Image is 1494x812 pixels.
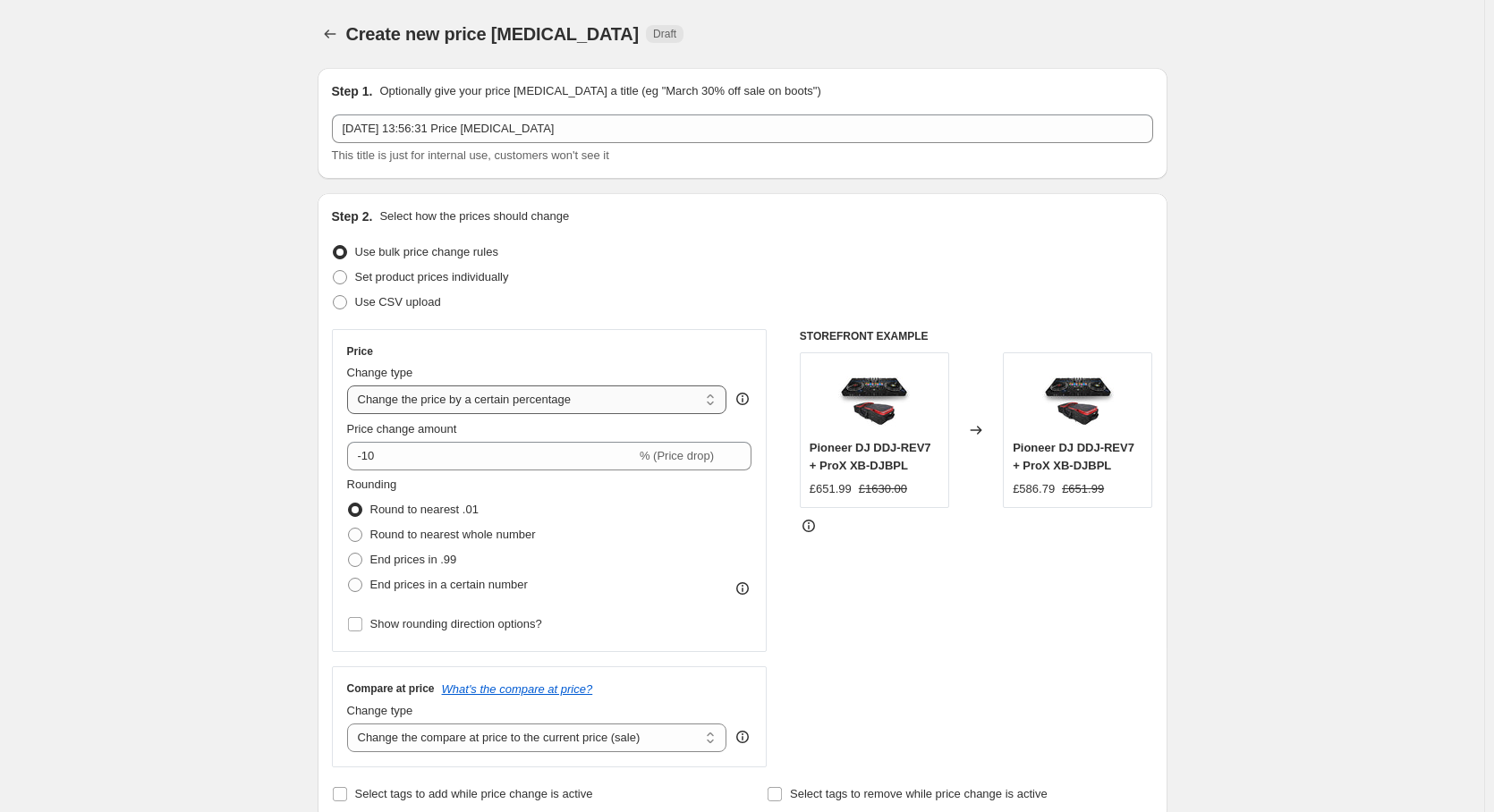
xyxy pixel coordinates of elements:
[1042,362,1114,434] img: dd46f230-5b37-43f4-9d2e-3b79ef5e2606_80x.jpg
[1062,480,1104,498] strike: £651.99
[355,295,441,309] span: Use CSV upload
[370,528,536,541] span: Round to nearest whole number
[790,787,1048,800] span: Select tags to remove while price change is active
[346,24,640,44] span: Create new price [MEDICAL_DATA]
[347,422,457,436] span: Price change amount
[370,503,479,516] span: Round to nearest .01
[370,578,528,591] span: End prices in a certain number
[347,366,413,379] span: Change type
[355,270,509,283] span: Set product prices individually
[355,787,593,800] span: Select tags to add while price change is active
[810,480,852,498] div: £651.99
[347,442,636,470] input: -15
[1013,441,1134,472] span: Pioneer DJ DDJ-REV7 + ProX XB-DJBPL
[800,329,1153,343] h6: STOREFRONT EXAMPLE
[370,617,542,630] span: Show rounding direction options?
[859,480,907,498] strike: £1630.00
[379,82,820,100] p: Optionally give your price [MEDICAL_DATA] a title (eg "March 30% off sale on boots")
[355,245,498,258] span: Use bulk price change rules
[347,344,373,359] h3: Price
[442,682,593,696] button: What's the compare at price?
[810,441,931,472] span: Pioneer DJ DDJ-REV7 + ProX XB-DJBPL
[838,362,910,434] img: dd46f230-5b37-43f4-9d2e-3b79ef5e2606_80x.jpg
[653,27,676,41] span: Draft
[332,114,1153,143] input: 30% off holiday sale
[347,681,435,696] h3: Compare at price
[734,728,751,746] div: help
[640,449,714,462] span: % (Price drop)
[379,207,569,225] p: Select how the prices should change
[1013,480,1055,498] div: £586.79
[347,478,397,491] span: Rounding
[318,21,343,47] button: Price change jobs
[347,704,413,717] span: Change type
[332,207,373,225] h2: Step 2.
[734,390,751,408] div: help
[332,148,609,162] span: This title is just for internal use, customers won't see it
[370,553,457,566] span: End prices in .99
[332,82,373,100] h2: Step 1.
